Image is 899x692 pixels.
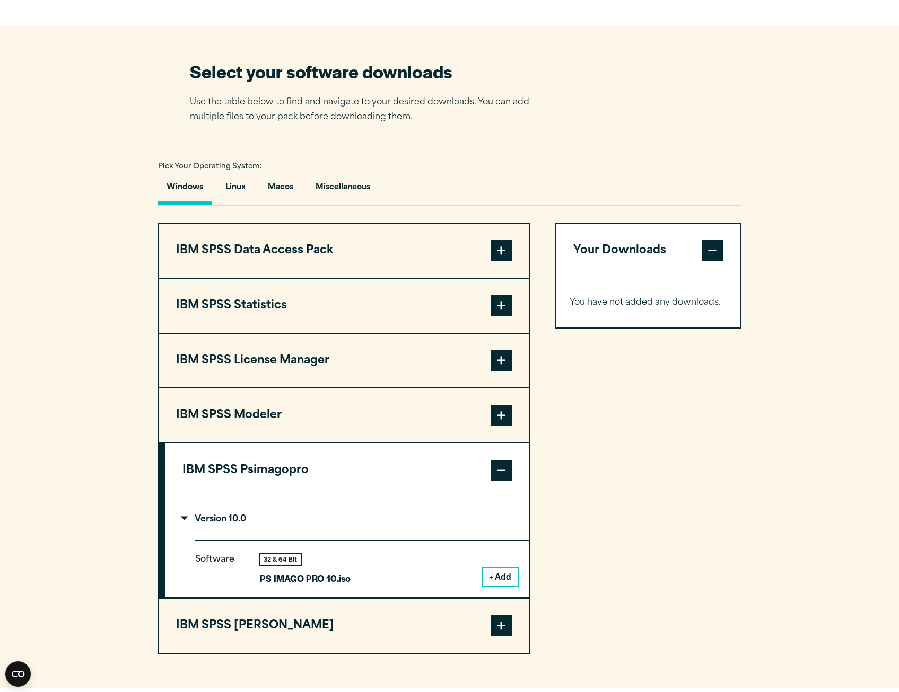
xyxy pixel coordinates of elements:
button: IBM SPSS Statistics [159,279,529,333]
h2: Select your software downloads [190,59,545,83]
span: Pick Your Operating System: [158,163,262,170]
p: Use the table below to find and navigate to your desired downloads. You can add multiple files to... [190,95,545,126]
button: Macos [259,175,302,205]
button: + Add [483,568,518,586]
button: IBM SPSS [PERSON_NAME] [159,599,529,653]
button: IBM SPSS Data Access Pack [159,224,529,278]
p: PS IMAGO PRO 10.iso [260,571,351,586]
button: Windows [158,175,212,205]
div: Your Downloads [556,278,740,327]
button: IBM SPSS Psimagopro [165,443,529,498]
button: Open CMP widget [5,661,31,687]
button: Your Downloads [556,224,740,278]
div: IBM SPSS Psimagopro [165,498,529,598]
div: 32 & 64 Bit [260,554,301,565]
p: You have not added any downloads. [570,295,727,310]
button: IBM SPSS Modeler [159,388,529,442]
p: Version 10.0 [182,515,246,524]
p: Software [195,552,243,578]
button: Linux [217,175,254,205]
button: Miscellaneous [307,175,379,205]
summary: Version 10.0 [165,498,529,540]
button: IBM SPSS License Manager [159,334,529,388]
